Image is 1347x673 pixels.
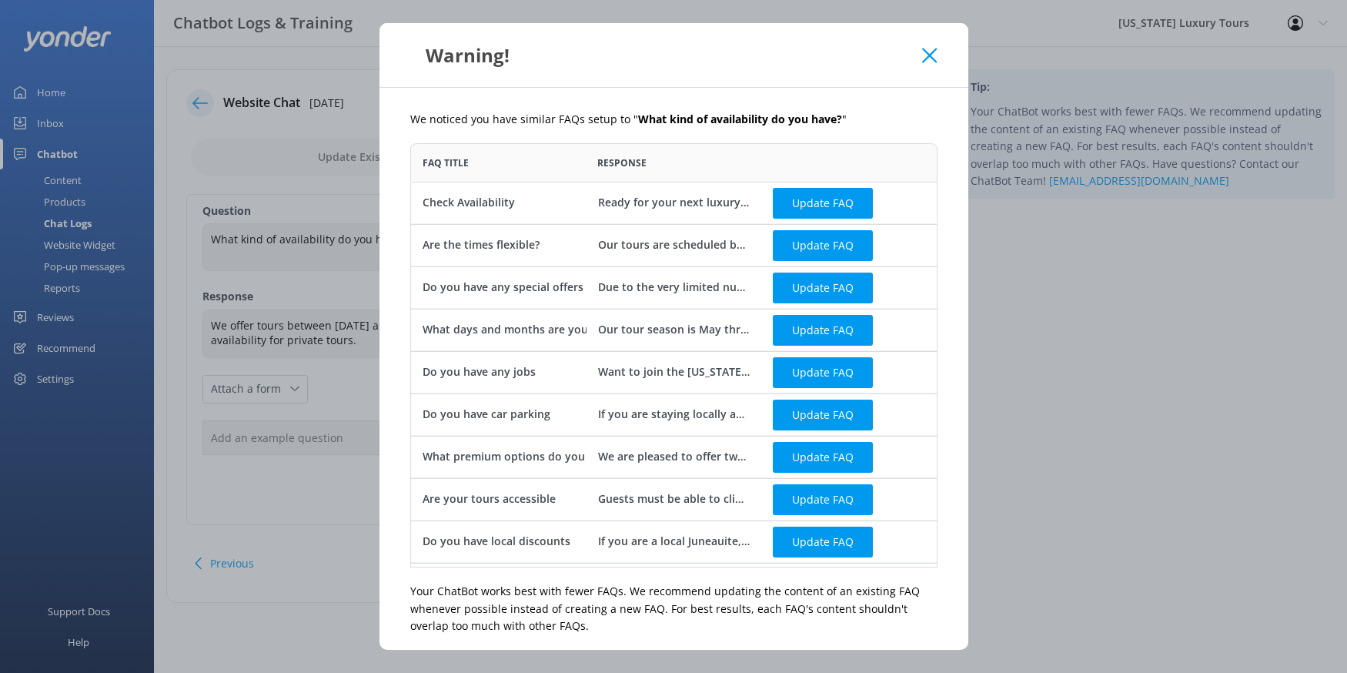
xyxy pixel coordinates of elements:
span: FAQ Title [423,156,469,170]
div: grid [410,182,938,567]
div: Guests must be able to climb into and out of a Mercedes Sprinter as well as board/[PERSON_NAME] a... [597,491,750,508]
p: We noticed you have similar FAQs setup to " " [410,111,938,128]
div: Do you have any jobs [423,364,536,381]
div: row [410,521,938,563]
div: row [410,436,938,478]
b: What kind of availability do you have? [638,112,842,126]
button: Update FAQ [773,484,873,515]
div: Do you have local discounts [423,534,570,551]
div: row [410,266,938,309]
div: What premium options do you offer [423,449,613,466]
span: Response [597,156,647,170]
div: row [410,309,938,351]
button: Update FAQ [773,273,873,303]
div: row [410,351,938,393]
div: Are the times flexible? [423,237,540,254]
div: If you are staying locally and using your own transportation, you will find paid public parking a... [597,407,750,424]
div: row [410,182,938,224]
div: Warning! [410,42,923,68]
div: Are your tours accessible [423,491,556,508]
button: Update FAQ [773,442,873,473]
div: row [410,224,938,266]
button: Update FAQ [773,315,873,346]
button: Update FAQ [773,230,873,261]
button: Update FAQ [773,527,873,557]
div: Due to the very limited number of tours we run in a season, we don't run specials. Please call or... [597,280,750,296]
div: Our tour season is May through early October, but we are available year-round to answer questions... [597,322,750,339]
div: Do you have car parking [423,407,550,424]
div: Our tours are scheduled based on the times cruise ships will be in port, but there is some flexib... [597,237,750,254]
div: If you are a local Juneauite, please call or email us to see about a local rate. [597,534,750,551]
div: row [410,563,938,605]
div: row [410,393,938,436]
button: Update FAQ [773,357,873,388]
button: Update FAQ [773,400,873,430]
div: What days and months are you open [423,322,618,339]
button: Close [922,48,937,63]
div: row [410,478,938,521]
button: Update FAQ [773,188,873,219]
div: We are pleased to offer two premium options for our Luxury Whale Watch guests who desire to add a... [597,449,750,466]
div: Ready for your next luxury adventure? You can book online at [URL][DOMAIN_NAME], or reach out to ... [597,195,750,212]
div: Do you have any special offers [423,280,583,296]
div: Check Availability [423,195,515,212]
p: Your ChatBot works best with fewer FAQs. We recommend updating the content of an existing FAQ whe... [410,583,938,634]
div: Want to join the [US_STATE] Luxury Tours team? Check out our available positions at [URL][DOMAIN_... [597,364,750,381]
